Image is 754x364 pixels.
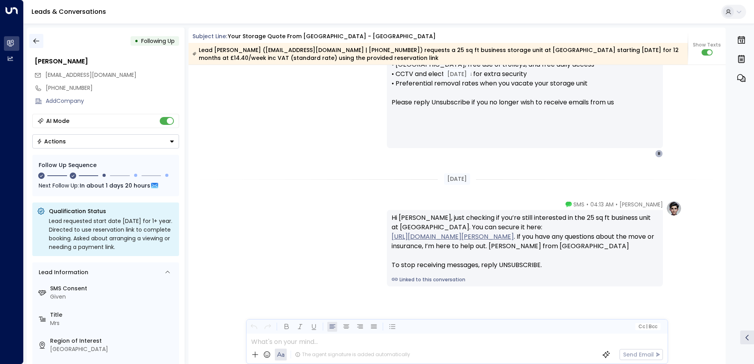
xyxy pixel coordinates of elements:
[249,322,259,332] button: Undo
[392,232,514,241] a: [URL][DOMAIN_NAME][PERSON_NAME]
[295,351,410,358] div: The agent signature is added automatically
[635,323,660,331] button: Cc|Bcc
[655,150,663,158] div: B
[134,34,138,48] div: •
[444,173,470,185] div: [DATE]
[590,201,614,208] span: 04:13 AM
[192,46,683,62] div: Lead [PERSON_NAME] ([EMAIL_ADDRESS][DOMAIN_NAME] | [PHONE_NUMBER]) requests a 25 sq ft business s...
[50,337,176,345] label: Region of Interest
[263,322,272,332] button: Redo
[39,161,173,169] div: Follow Up Sequence
[45,71,136,79] span: [EMAIL_ADDRESS][DOMAIN_NAME]
[392,276,658,283] a: Linked to this conversation
[616,201,618,208] span: •
[50,345,176,353] div: [GEOGRAPHIC_DATA]
[37,138,66,145] div: Actions
[32,134,179,149] div: Button group with a nested menu
[638,324,657,329] span: Cc Bcc
[392,213,658,270] div: Hi [PERSON_NAME], just checking if you’re still interested in the 25 sq ft business unit at [GEOG...
[46,117,69,125] div: AI Mode
[49,217,174,251] div: Lead requested start date [DATE] for 1+ year. Directed to use reservation link to complete bookin...
[35,57,179,66] div: [PERSON_NAME]
[50,311,176,319] label: Title
[46,97,179,105] div: AddCompany
[443,69,471,79] div: [DATE]
[50,319,176,327] div: Mrs
[228,32,436,41] div: Your storage quote from [GEOGRAPHIC_DATA] - [GEOGRAPHIC_DATA]
[586,201,588,208] span: •
[50,284,176,293] label: SMS Consent
[693,41,721,48] span: Show Texts
[620,201,663,208] span: [PERSON_NAME]
[49,207,174,215] p: Qualification Status
[573,201,584,208] span: SMS
[50,293,176,301] div: Given
[32,134,179,149] button: Actions
[80,181,150,190] span: In about 1 days 20 hours
[646,324,648,329] span: |
[141,37,175,45] span: Following Up
[192,32,227,40] span: Subject Line:
[45,71,136,79] span: bobbymushtaq@yahoo.co.uk
[36,268,88,277] div: Lead Information
[39,181,173,190] div: Next Follow Up:
[666,201,682,216] img: profile-logo.png
[46,84,179,92] div: [PHONE_NUMBER]
[32,7,106,16] a: Leads & Conversations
